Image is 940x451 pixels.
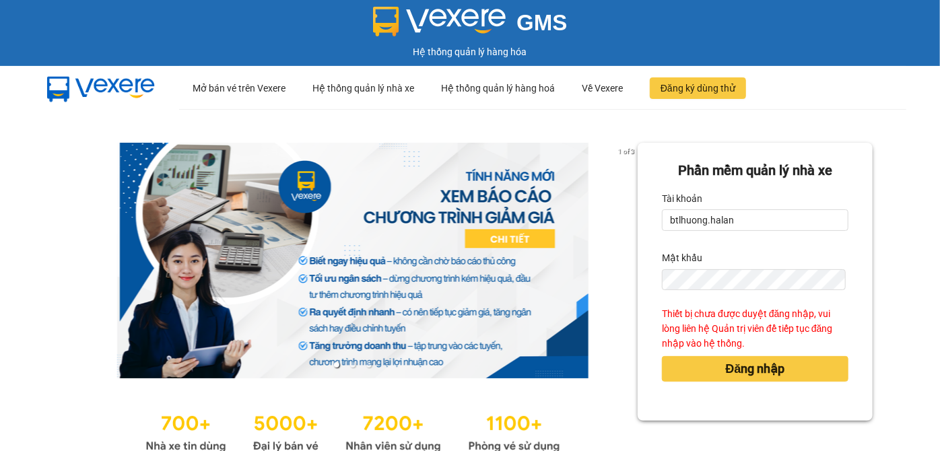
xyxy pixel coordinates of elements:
button: Đăng nhập [662,356,848,382]
div: Phần mềm quản lý nhà xe [662,160,848,181]
div: Mở bán vé trên Vexere [193,67,286,110]
a: GMS [373,20,568,31]
span: Đăng ký dùng thử [661,81,735,96]
label: Mật khẩu [662,247,702,269]
div: Hệ thống quản lý nhà xe [312,67,414,110]
button: previous slide / item [67,143,86,378]
li: slide item 3 [366,362,372,368]
div: Hệ thống quản lý hàng hóa [3,44,937,59]
div: Thiết bị chưa được duyệt đăng nhập, vui lòng liên hệ Quản trị viên để tiếp tục đăng nhập vào hệ t... [662,306,848,351]
button: next slide / item [619,143,638,378]
div: Hệ thống quản lý hàng hoá [441,67,555,110]
p: 1 of 3 [614,143,638,160]
li: slide item 1 [334,362,339,368]
button: Đăng ký dùng thử [650,77,746,99]
img: logo 2 [373,7,506,36]
span: GMS [516,10,567,35]
input: Mật khẩu [662,269,846,290]
label: Tài khoản [662,188,702,209]
span: Đăng nhập [726,359,785,378]
li: slide item 2 [350,362,356,368]
input: Tài khoản [662,209,848,231]
div: Về Vexere [582,67,623,110]
img: mbUUG5Q.png [34,66,168,110]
